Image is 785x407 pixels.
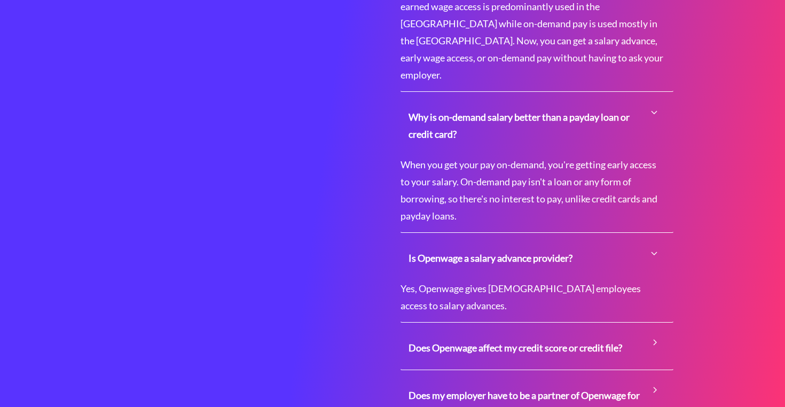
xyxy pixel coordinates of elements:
a: Is Openwage a salary advance provider? [409,241,665,275]
a: Why is on-demand salary better than a payday loan or credit card? [409,100,665,151]
div: When you get your pay on-demand, you're getting early access to your salary. On-demand pay isn't ... [401,156,673,232]
a: Does Openwage affect my credit score or credit file? [409,331,665,364]
div: Yes, Openwage gives [DEMOGRAPHIC_DATA] employees access to salary advances. [401,280,673,322]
